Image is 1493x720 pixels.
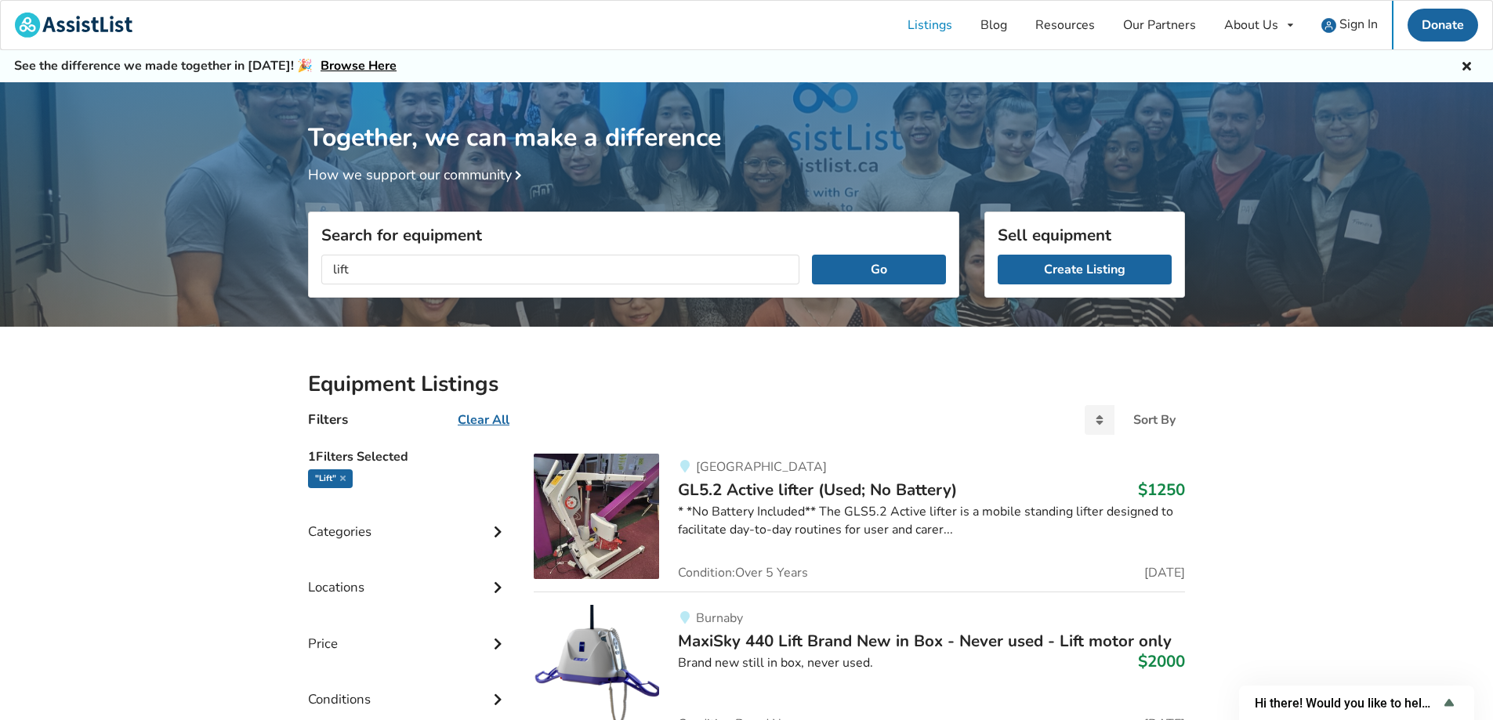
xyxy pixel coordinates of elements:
div: Price [308,604,509,660]
span: Hi there! Would you like to help us improve AssistList? [1255,696,1440,711]
img: user icon [1321,18,1336,33]
div: Locations [308,548,509,603]
span: [DATE] [1144,566,1185,579]
span: MaxiSky 440 Lift Brand New in Box - Never used - Lift motor only [678,630,1172,652]
button: Go [812,255,946,284]
div: Conditions [308,660,509,715]
a: Listings [893,1,966,49]
a: transfer aids-gl5.2 active lifter (used; no battery)[GEOGRAPHIC_DATA]GL5.2 Active lifter (Used; N... [534,454,1185,592]
h3: Search for equipment [321,225,946,245]
div: "lift" [308,469,353,488]
a: Donate [1408,9,1478,42]
a: Browse Here [321,57,397,74]
a: Resources [1021,1,1109,49]
div: About Us [1224,19,1278,31]
h3: $1250 [1138,479,1185,500]
img: transfer aids-gl5.2 active lifter (used; no battery) [534,454,659,579]
u: Clear All [458,411,509,429]
span: Sign In [1339,16,1378,33]
div: Brand new still in box, never used. [678,654,1185,672]
span: [GEOGRAPHIC_DATA] [696,458,827,476]
a: How we support our community [308,165,527,184]
h2: Equipment Listings [308,371,1185,398]
h5: See the difference we made together in [DATE]! 🎉 [14,58,397,74]
a: Blog [966,1,1021,49]
h3: $2000 [1138,651,1185,671]
img: assistlist-logo [15,13,132,38]
h4: Filters [308,411,348,429]
input: I am looking for... [321,255,799,284]
div: Categories [308,492,509,548]
h3: Sell equipment [998,225,1172,245]
h1: Together, we can make a difference [308,82,1185,154]
div: Sort By [1133,414,1176,426]
h5: 1 Filters Selected [308,441,509,469]
a: user icon Sign In [1307,1,1392,49]
span: GL5.2 Active lifter (Used; No Battery) [678,479,957,501]
div: * *No Battery Included** The GLS5.2 Active lifter is a mobile standing lifter designed to facilit... [678,503,1185,539]
a: Our Partners [1109,1,1210,49]
a: Create Listing [998,255,1172,284]
button: Show survey - Hi there! Would you like to help us improve AssistList? [1255,693,1459,712]
span: Condition: Over 5 Years [678,566,808,579]
span: Burnaby [696,610,743,627]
